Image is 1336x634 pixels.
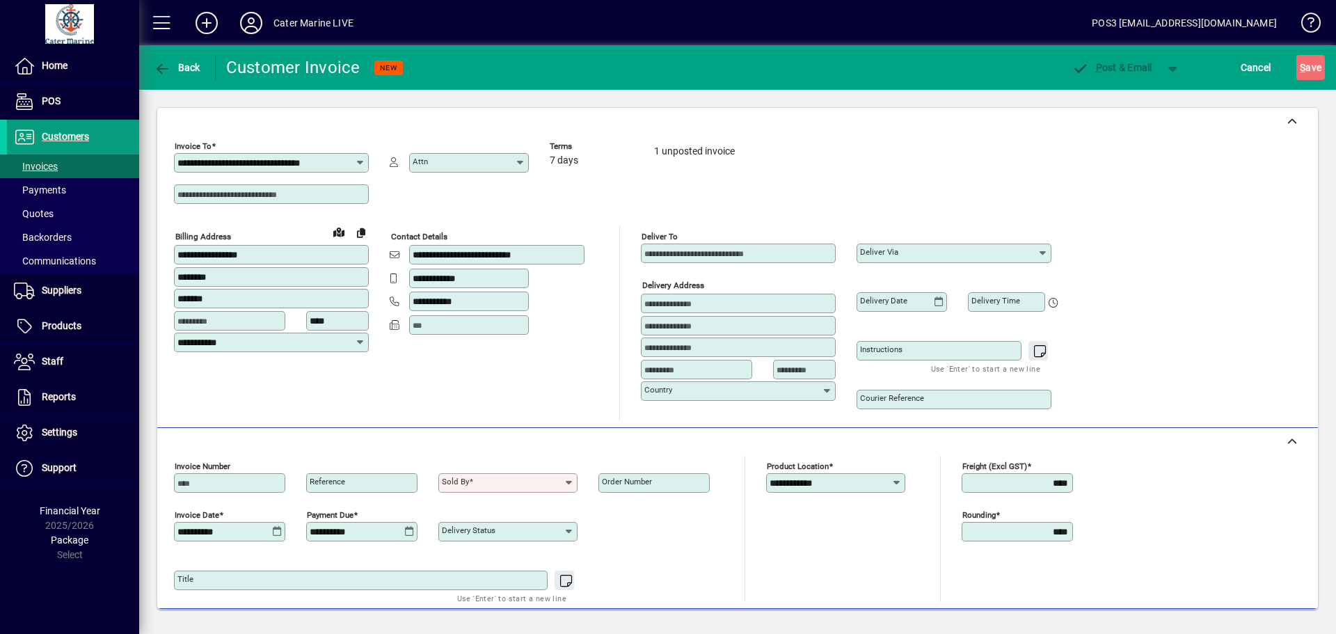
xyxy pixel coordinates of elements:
span: Back [154,62,200,73]
mat-hint: Use 'Enter' to start a new line [457,590,566,606]
span: Terms [550,142,633,151]
div: Cater Marine LIVE [273,12,353,34]
span: 7 days [550,155,578,166]
span: Settings [42,427,77,438]
app-page-header-button: Back [139,55,216,80]
button: Back [150,55,204,80]
span: S [1300,62,1305,73]
mat-label: Delivery date [860,296,907,306]
a: Quotes [7,202,139,225]
span: ost & Email [1072,62,1152,73]
button: Profile [229,10,273,35]
button: Add [184,10,229,35]
button: Copy to Delivery address [350,221,372,244]
mat-label: Payment due [307,510,353,520]
mat-label: Attn [413,157,428,166]
a: POS [7,84,139,119]
a: Home [7,49,139,84]
mat-label: Title [177,574,193,584]
span: Quotes [14,208,54,219]
span: POS [42,95,61,106]
mat-label: Product location [767,461,829,471]
a: Knowledge Base [1291,3,1319,48]
mat-label: Delivery status [442,525,495,535]
span: Communications [14,255,96,267]
span: Backorders [14,232,72,243]
span: Package [51,534,88,546]
mat-label: Deliver To [642,232,678,241]
mat-label: Freight (excl GST) [962,461,1027,471]
a: View on map [328,221,350,243]
a: Payments [7,178,139,202]
a: Invoices [7,154,139,178]
span: Reports [42,391,76,402]
div: POS3 [EMAIL_ADDRESS][DOMAIN_NAME] [1092,12,1277,34]
mat-label: Deliver via [860,247,898,257]
mat-label: Invoice To [175,141,212,151]
a: Staff [7,344,139,379]
a: Suppliers [7,274,139,308]
span: Suppliers [42,285,81,296]
span: Financial Year [40,505,100,516]
mat-label: Invoice number [175,461,230,471]
span: ave [1300,56,1321,79]
mat-label: Reference [310,477,345,486]
mat-label: Sold by [442,477,469,486]
button: Post & Email [1065,55,1159,80]
button: Save [1296,55,1325,80]
span: Support [42,462,77,473]
a: Products [7,309,139,344]
div: Customer Invoice [226,56,360,79]
mat-label: Order number [602,477,652,486]
mat-label: Instructions [860,344,902,354]
a: Communications [7,249,139,273]
mat-label: Rounding [962,510,996,520]
mat-label: Invoice date [175,510,219,520]
a: 1 unposted invoice [654,145,735,157]
mat-label: Courier Reference [860,393,924,403]
a: Backorders [7,225,139,249]
span: Customers [42,131,89,142]
mat-hint: Use 'Enter' to start a new line [931,360,1040,377]
a: Reports [7,380,139,415]
span: Payments [14,184,66,196]
span: Invoices [14,161,58,172]
mat-label: Delivery time [971,296,1020,306]
span: Staff [42,356,63,367]
span: Cancel [1241,56,1271,79]
span: Products [42,320,81,331]
span: NEW [380,63,397,72]
a: Support [7,451,139,486]
a: Settings [7,415,139,450]
span: P [1096,62,1102,73]
span: Home [42,60,67,71]
button: Cancel [1237,55,1275,80]
mat-label: Country [644,385,672,395]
